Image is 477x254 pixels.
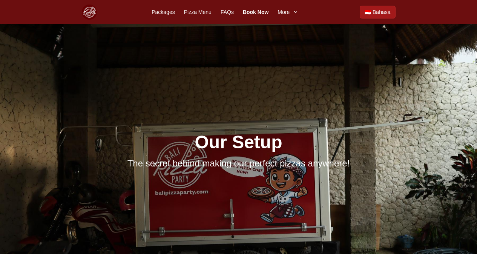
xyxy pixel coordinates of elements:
[278,8,290,16] span: More
[360,6,395,18] a: Beralih ke Bahasa Indonesia
[127,157,350,169] p: The secret behind making our perfect pizzas anywhere!
[373,8,390,16] span: Bahasa
[127,133,350,151] h1: Our Setup
[243,8,268,16] a: Book Now
[221,8,234,16] a: FAQs
[152,8,175,16] a: Packages
[278,8,299,16] button: More
[82,5,97,20] img: Bali Pizza Party Logo
[184,8,212,16] a: Pizza Menu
